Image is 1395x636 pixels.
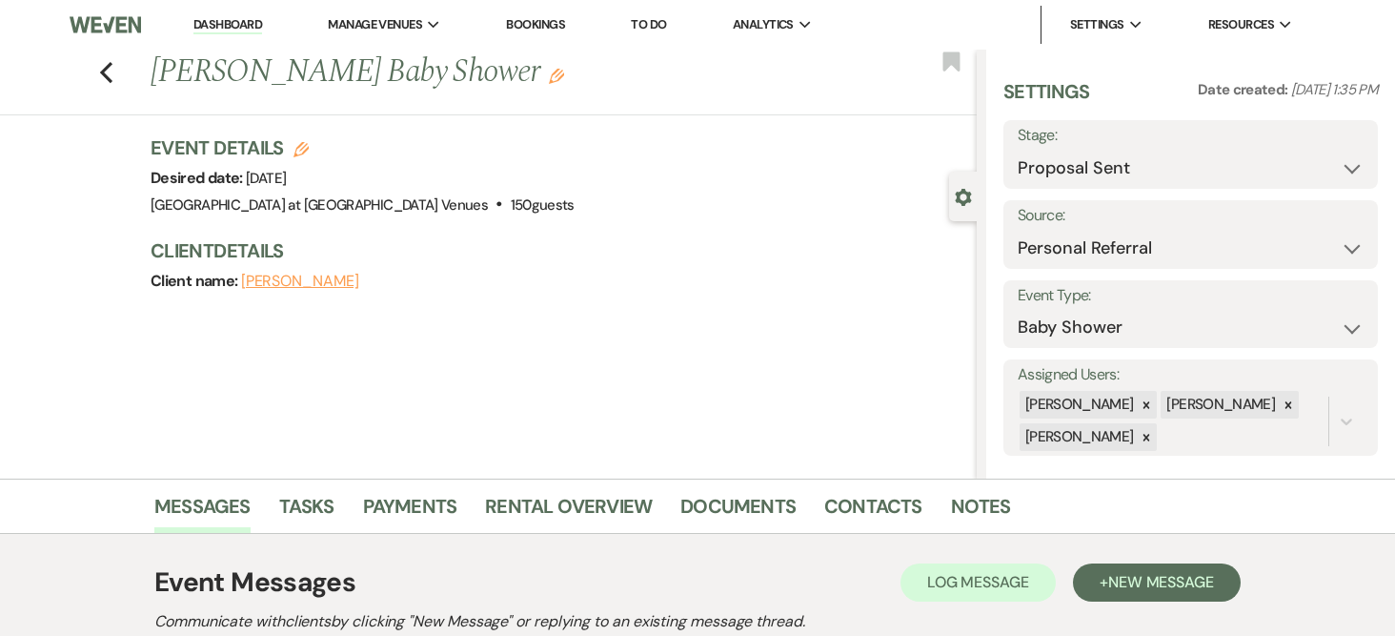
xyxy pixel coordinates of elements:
[1018,282,1364,310] label: Event Type:
[549,67,564,84] button: Edit
[1108,572,1214,592] span: New Message
[951,491,1011,533] a: Notes
[927,572,1029,592] span: Log Message
[824,491,922,533] a: Contacts
[1161,391,1278,419] div: [PERSON_NAME]
[1018,361,1364,389] label: Assigned Users:
[1073,564,1241,602] button: +New Message
[151,195,488,215] span: [GEOGRAPHIC_DATA] at [GEOGRAPHIC_DATA] Venues
[631,16,666,32] a: To Do
[1003,78,1090,120] h3: Settings
[193,16,262,34] a: Dashboard
[485,491,652,533] a: Rental Overview
[733,15,794,34] span: Analytics
[511,195,575,215] span: 150 guests
[1070,15,1124,34] span: Settings
[506,16,565,32] a: Bookings
[1018,202,1364,230] label: Source:
[680,491,796,533] a: Documents
[151,168,246,188] span: Desired date:
[154,610,1241,633] h2: Communicate with clients by clicking "New Message" or replying to an existing message thread.
[1018,122,1364,150] label: Stage:
[1291,80,1378,99] span: [DATE] 1:35 PM
[279,491,334,533] a: Tasks
[70,5,141,45] img: Weven Logo
[363,491,457,533] a: Payments
[328,15,422,34] span: Manage Venues
[1020,423,1137,451] div: [PERSON_NAME]
[151,237,958,264] h3: Client Details
[154,491,251,533] a: Messages
[900,564,1056,602] button: Log Message
[246,169,286,188] span: [DATE]
[151,271,241,291] span: Client name:
[241,274,359,289] button: [PERSON_NAME]
[1020,391,1137,419] div: [PERSON_NAME]
[1198,80,1291,99] span: Date created:
[151,134,575,161] h3: Event Details
[154,563,355,603] h1: Event Messages
[955,187,972,205] button: Close lead details
[1208,15,1274,34] span: Resources
[151,50,803,95] h1: [PERSON_NAME] Baby Shower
